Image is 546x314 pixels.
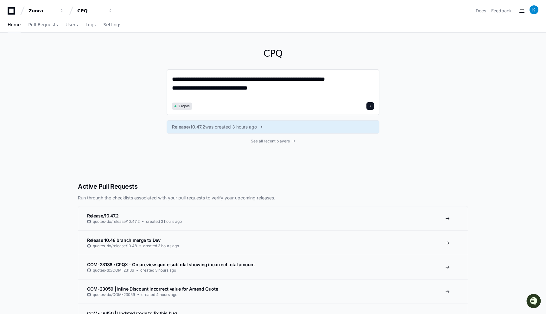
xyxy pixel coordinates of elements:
span: Release 10.48 branch merge to Dev [87,237,160,243]
button: Start new chat [108,49,115,57]
span: Users [66,23,78,27]
h1: CPQ [167,48,379,59]
div: CPQ [77,8,105,14]
button: Feedback [491,8,512,14]
span: quotes-dx/release/10.47.2 [93,219,140,224]
span: Release/10.47.2 [87,213,119,218]
button: CPQ [75,5,115,16]
span: Pull Requests [28,23,58,27]
a: Release/10.47.2quotes-dx/release/10.47.2created 3 hours ago [78,206,468,230]
div: Welcome [6,25,115,35]
span: See all recent players [251,139,290,144]
div: We're offline, but we'll be back soon! [22,53,92,59]
span: created 4 hours ago [141,292,177,297]
span: COM-23136 : CPQX - On preview quote subtotal showing incorrect total amount [87,262,255,267]
img: ACg8ocIif0STc2oPks-6hgyBTcxjpK6op6tYi9m55RDqfq1Ngdzrew=s96-c [530,5,538,14]
div: Start new chat [22,47,104,53]
a: COM-23136 : CPQX - On preview quote subtotal showing incorrect total amountquotes-dx/COM-23136cre... [78,255,468,279]
a: Logs [86,18,96,32]
span: created 3 hours ago [146,219,182,224]
a: Release/10.47.2was created 3 hours ago [172,124,374,130]
p: Run through the checklists associated with your pull requests to verify your upcoming releases. [78,195,468,201]
a: Users [66,18,78,32]
a: Home [8,18,21,32]
a: Settings [103,18,121,32]
span: COM-23059 | Inline Discount incorrect value for Amend Quote [87,286,218,292]
a: Powered byPylon [45,66,77,71]
img: 1756235613930-3d25f9e4-fa56-45dd-b3ad-e072dfbd1548 [6,47,18,59]
span: Release/10.47.2 [172,124,205,130]
button: Zuora [26,5,67,16]
img: PlayerZero [6,6,19,19]
span: quotes-dx/COM-23136 [93,268,134,273]
a: COM-23059 | Inline Discount incorrect value for Amend Quotequotes-dx/COM-23059created 4 hours ago [78,279,468,304]
iframe: Open customer support [526,293,543,310]
span: quotes-dx/COM-23059 [93,292,135,297]
span: created 3 hours ago [140,268,176,273]
span: quotes-dx/release/10.48 [93,243,137,248]
a: Docs [476,8,486,14]
a: Pull Requests [28,18,58,32]
span: created 3 hours ago [143,243,179,248]
h2: Active Pull Requests [78,182,468,191]
span: Logs [86,23,96,27]
a: Release 10.48 branch merge to Devquotes-dx/release/10.48created 3 hours ago [78,230,468,255]
a: See all recent players [167,139,379,144]
span: 2 repos [178,104,190,109]
span: Settings [103,23,121,27]
span: was created 3 hours ago [205,124,257,130]
span: Home [8,23,21,27]
div: Zuora [29,8,56,14]
span: Pylon [63,66,77,71]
